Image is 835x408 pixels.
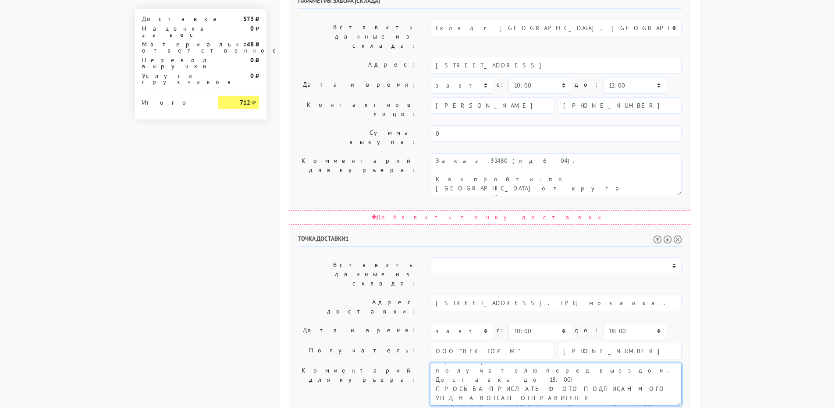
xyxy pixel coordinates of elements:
[291,257,424,291] label: Вставить данные из склада:
[430,97,554,114] input: Имя
[142,96,205,106] div: Итого
[558,343,682,359] input: Телефон
[291,97,424,122] label: Контактное лицо:
[291,343,424,359] label: Получатель:
[291,57,424,74] label: Адрес:
[291,77,424,94] label: Дата и время:
[497,77,505,92] label: c:
[298,235,682,247] h6: Точка доставки
[250,25,254,32] strong: 0
[240,98,250,106] strong: 712
[558,97,682,114] input: Телефон
[135,16,212,22] div: Доставка
[247,40,254,48] strong: 48
[345,235,349,243] span: 1
[250,56,254,64] strong: 0
[250,72,254,80] strong: 0
[575,323,600,338] label: до:
[135,73,212,85] div: Услуги грузчиков
[291,153,424,196] label: Комментарий для курьера:
[289,210,691,225] div: Добавить точку доставки
[291,323,424,339] label: Дата и время:
[291,20,424,53] label: Вставить данные из склада:
[497,323,505,338] label: c:
[135,41,212,53] div: Материальная ответственность
[575,77,600,92] label: до:
[430,363,682,406] textarea: Прошу позвонить получателю перед выездом. Доставка до 18.00! ПРОСЬБА ПРИСЛАТЬ ФОТО ПОДПИСАННОГО У...
[135,57,212,69] div: Перевод выручки
[430,153,682,196] textarea: Как пройти: по [GEOGRAPHIC_DATA] от круга второй поворот во двор. Серые ворота с калиткой между а...
[243,15,254,23] strong: 573
[135,25,212,38] div: Наценка за вес
[291,363,424,406] label: Комментарий для курьера:
[291,125,424,150] label: Сумма выкупа:
[291,295,424,319] label: Адрес доставки:
[430,343,554,359] input: Имя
